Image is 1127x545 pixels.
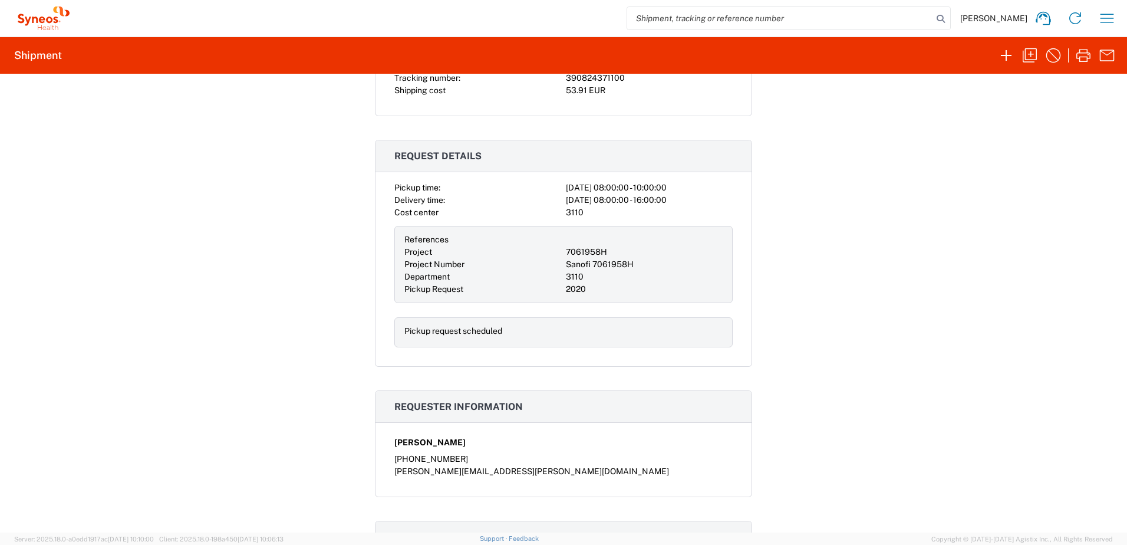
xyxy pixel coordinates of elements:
span: Ship from/to [394,531,464,543]
span: Shipping cost [394,86,446,95]
span: [DATE] 10:06:13 [238,536,284,543]
div: Project [404,246,561,258]
span: Cost center [394,208,439,217]
div: [DATE] 08:00:00 - 16:00:00 [566,194,733,206]
div: Sanofi 7061958H [566,258,723,271]
a: Support [480,535,509,542]
span: Request details [394,150,482,162]
div: Pickup Request [404,283,561,296]
span: [DATE] 10:10:00 [108,536,154,543]
span: References [404,235,449,244]
span: Pickup time: [394,183,440,192]
span: Pickup request scheduled [404,326,502,336]
span: Server: 2025.18.0-a0edd1917ac [14,536,154,543]
input: Shipment, tracking or reference number [627,7,932,29]
div: 390824371100 [566,72,733,84]
div: 7061958H [566,246,723,258]
div: 3110 [566,271,723,283]
div: Department [404,271,561,283]
span: Requester information [394,401,523,412]
span: Copyright © [DATE]-[DATE] Agistix Inc., All Rights Reserved [931,534,1113,544]
span: Delivery time: [394,195,445,205]
div: 53.91 EUR [566,84,733,97]
span: Client: 2025.18.0-198a450 [159,536,284,543]
a: Feedback [509,535,539,542]
div: [PHONE_NUMBER] [394,453,733,465]
div: Project Number [404,258,561,271]
span: [PERSON_NAME] [394,436,466,449]
div: 2020 [566,283,723,296]
div: 3110 [566,206,733,219]
span: Tracking number: [394,73,460,83]
span: [PERSON_NAME] [960,13,1027,24]
div: [PERSON_NAME][EMAIL_ADDRESS][PERSON_NAME][DOMAIN_NAME] [394,465,733,478]
h2: Shipment [14,48,62,63]
div: [DATE] 08:00:00 - 10:00:00 [566,182,733,194]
